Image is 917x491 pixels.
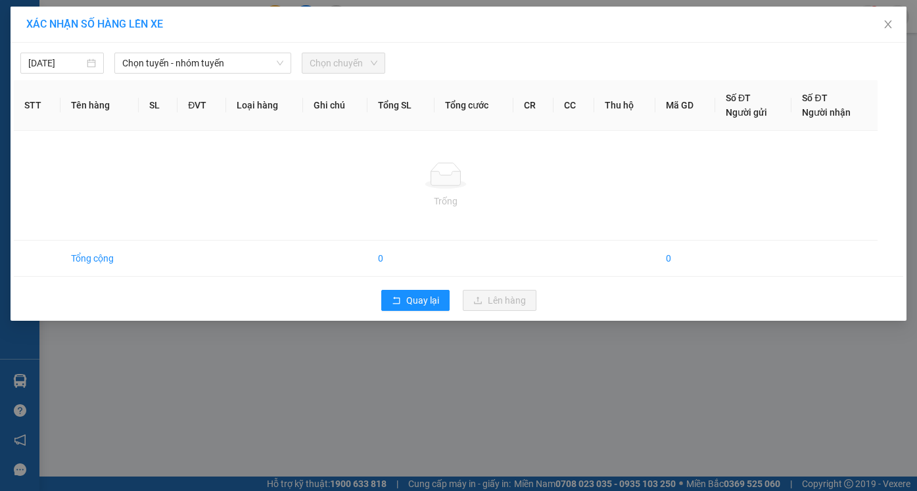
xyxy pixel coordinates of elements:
[381,290,450,311] button: rollbackQuay lại
[60,241,139,277] td: Tổng cộng
[367,80,435,131] th: Tổng SL
[655,80,715,131] th: Mã GD
[594,80,655,131] th: Thu hộ
[122,53,283,73] span: Chọn tuyến - nhóm tuyến
[870,7,906,43] button: Close
[26,18,163,30] span: XÁC NHẬN SỐ HÀNG LÊN XE
[513,80,553,131] th: CR
[463,290,536,311] button: uploadLên hàng
[883,19,893,30] span: close
[303,80,367,131] th: Ghi chú
[802,107,851,118] span: Người nhận
[276,59,284,67] span: down
[310,53,377,73] span: Chọn chuyến
[14,80,60,131] th: STT
[726,107,767,118] span: Người gửi
[655,241,715,277] td: 0
[226,80,303,131] th: Loại hàng
[435,80,513,131] th: Tổng cước
[139,80,177,131] th: SL
[726,93,751,103] span: Số ĐT
[60,80,139,131] th: Tên hàng
[406,293,439,308] span: Quay lại
[392,296,401,306] span: rollback
[367,241,435,277] td: 0
[28,56,84,70] input: 12/09/2025
[802,93,827,103] span: Số ĐT
[553,80,594,131] th: CC
[177,80,226,131] th: ĐVT
[24,194,867,208] div: Trống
